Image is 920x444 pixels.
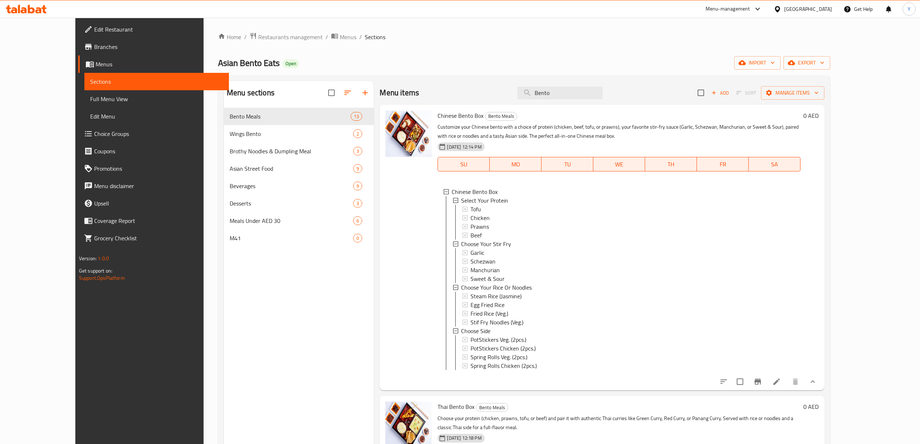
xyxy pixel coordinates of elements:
p: Customize your Chinese bento with a choice of protein (chicken, beef, tofu, or prawns), your favo... [438,123,800,141]
span: Add item [708,87,732,99]
span: Fried Rice (Veg.) [471,309,508,318]
span: TU [544,159,590,170]
a: Choice Groups [78,125,229,142]
span: Promotions [94,164,223,173]
div: items [353,147,362,155]
button: SA [749,157,800,171]
span: FR [700,159,746,170]
span: Desserts [230,199,353,208]
span: 9 [354,183,362,190]
button: WE [593,157,645,171]
a: Coverage Report [78,212,229,229]
span: 3 [354,148,362,155]
span: 9 [354,165,362,172]
a: Restaurants management [250,32,323,42]
span: Beverages [230,182,353,190]
button: TH [645,157,697,171]
span: MO [493,159,539,170]
a: Upsell [78,195,229,212]
span: 3 [354,200,362,207]
span: PotStickers Veg. (2pcs.) [471,335,526,344]
h6: 0 AED [803,402,819,412]
div: Bento Meals [485,112,517,121]
span: Manchurian [471,266,500,274]
a: Promotions [78,160,229,177]
span: Select all sections [324,85,339,100]
span: Wings Bento [230,129,353,138]
span: Menus [96,60,223,69]
button: Add [708,87,732,99]
span: [DATE] 12:18 PM [444,435,484,441]
span: Choose Your Rice Or Noodles [461,283,532,292]
span: [DATE] 12:14 PM [444,144,484,150]
span: Restaurants management [258,33,323,41]
span: Tofu [471,205,481,213]
li: / [359,33,362,41]
span: Garlic [471,248,484,257]
button: SU [438,157,490,171]
span: 6 [354,217,362,224]
span: Bento Meals [476,403,508,412]
div: items [353,234,362,242]
span: Steam Rice (Jasmine) [471,292,522,300]
div: Brothy Noodles & Dumpling Meal3 [224,142,374,160]
div: items [353,182,362,190]
button: FR [697,157,749,171]
span: Egg Fried Rice [471,300,505,309]
h2: Menu items [380,87,419,98]
span: Manage items [767,88,819,97]
span: M41 [230,234,353,242]
span: Beef [471,231,482,240]
div: Wings Bento2 [224,125,374,142]
div: Menu-management [706,5,750,13]
span: TH [648,159,694,170]
button: Manage items [761,86,824,100]
span: Sections [90,77,223,86]
span: Sort sections [339,84,356,101]
span: Y [908,5,911,13]
span: Coupons [94,147,223,155]
a: Edit menu item [772,377,781,386]
div: items [353,199,362,208]
span: Bento Meals [230,112,351,121]
div: items [351,112,362,121]
span: 13 [351,113,362,120]
span: Bento Meals [485,112,517,120]
div: Desserts3 [224,195,374,212]
a: Menus [78,55,229,73]
a: Grocery Checklist [78,229,229,247]
span: Select to update [732,374,748,389]
span: Spring Rolls Chicken (2pcs.) [471,361,537,370]
div: M410 [224,229,374,247]
a: Sections [84,73,229,90]
span: Get support on: [79,266,112,275]
span: Open [283,61,299,67]
div: Beverages9 [224,177,374,195]
li: / [244,33,247,41]
div: Meals Under AED 306 [224,212,374,229]
span: Edit Menu [90,112,223,121]
a: Support.OpsPlatform [79,273,125,283]
div: [GEOGRAPHIC_DATA] [784,5,832,13]
span: Chicken [471,213,490,222]
button: sort-choices [715,373,732,390]
button: delete [787,373,804,390]
svg: Show Choices [808,377,817,386]
a: Branches [78,38,229,55]
span: Chinese Bento Box [452,187,498,196]
input: search [517,87,603,99]
div: items [353,129,362,138]
span: Asian Street Food [230,164,353,173]
a: Full Menu View [84,90,229,108]
span: Version: [79,254,97,263]
span: Branches [94,42,223,51]
span: Chinese Bento Box [438,110,484,121]
span: WE [596,159,642,170]
div: Bento Meals13 [224,108,374,125]
nav: breadcrumb [218,32,830,42]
